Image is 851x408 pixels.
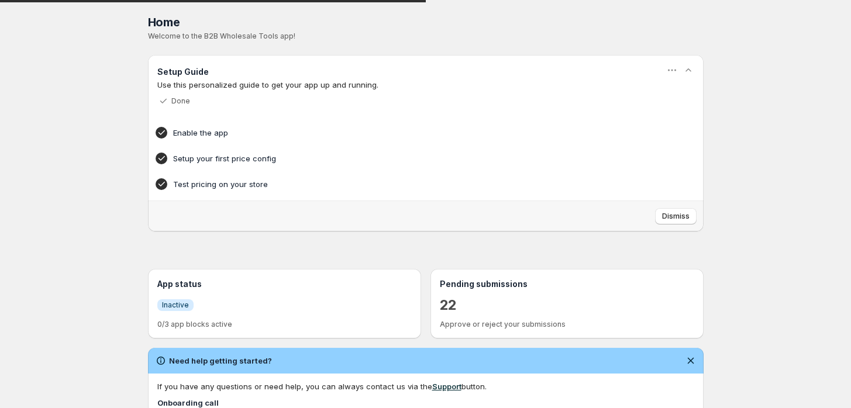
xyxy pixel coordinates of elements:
[148,32,704,41] p: Welcome to the B2B Wholesale Tools app!
[432,382,461,391] a: Support
[157,299,194,311] a: InfoInactive
[157,278,412,290] h3: App status
[157,381,694,392] div: If you have any questions or need help, you can always contact us via the button.
[148,15,180,29] span: Home
[157,79,694,91] p: Use this personalized guide to get your app up and running.
[171,96,190,106] p: Done
[173,178,642,190] h4: Test pricing on your store
[157,320,412,329] p: 0/3 app blocks active
[683,352,699,369] button: Dismiss notification
[440,296,457,314] a: 22
[655,208,697,224] button: Dismiss
[662,212,690,221] span: Dismiss
[173,127,642,139] h4: Enable the app
[440,278,694,290] h3: Pending submissions
[162,300,189,310] span: Inactive
[169,355,272,366] h2: Need help getting started?
[173,153,642,164] h4: Setup your first price config
[157,66,209,78] h3: Setup Guide
[440,320,694,329] p: Approve or reject your submissions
